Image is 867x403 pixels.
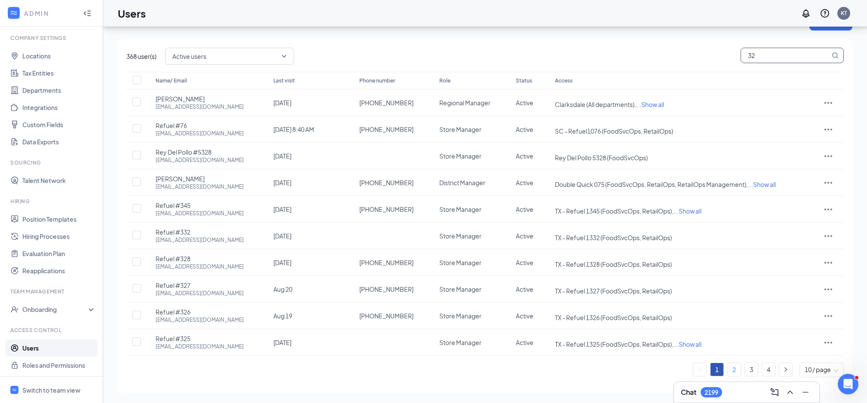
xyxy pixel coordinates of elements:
[439,339,481,346] span: Store Manager
[823,204,833,214] svg: ActionsIcon
[22,228,96,245] a: Hiring Processes
[359,125,414,134] span: [PHONE_NUMBER]
[22,386,80,394] div: Switch to team view
[156,236,244,244] div: [EMAIL_ADDRESS][DOMAIN_NAME]
[800,387,811,397] svg: Minimize
[741,48,830,63] input: Search users
[507,72,546,89] th: Status
[555,234,672,241] span: TX - Refuel 1332 (FoodSvcOps, RetailOps)
[555,154,648,162] span: Rey Del Pollo 5328 (FoodSvcOps)
[118,6,146,21] h1: Users
[439,312,481,320] span: Store Manager
[516,125,533,133] span: Active
[10,198,94,205] div: Hiring
[273,125,314,133] span: [DATE] 8:40 AM
[156,103,244,110] div: [EMAIL_ADDRESS][DOMAIN_NAME]
[22,357,96,374] a: Roles and Permissions
[439,205,481,213] span: Store Manager
[156,201,190,210] span: Refuel #345
[359,205,414,214] span: [PHONE_NUMBER]
[273,179,291,186] span: [DATE]
[641,101,664,108] span: Show all
[439,152,481,160] span: Store Manager
[22,99,96,116] a: Integrations
[555,180,748,188] span: Double Quick 075 (FoodSvcOps, RetailOps, RetailOps Management),
[745,363,758,376] a: 3
[156,343,244,350] div: [EMAIL_ADDRESS][DOMAIN_NAME]
[744,363,758,376] li: 3
[516,259,533,266] span: Active
[83,9,92,18] svg: Collapse
[359,285,414,293] span: [PHONE_NUMBER]
[516,205,533,213] span: Active
[516,339,533,346] span: Active
[762,363,775,376] a: 4
[439,259,481,266] span: Store Manager
[24,9,75,18] div: ADMIN
[156,254,190,263] span: Refuel #328
[710,363,724,376] li: 1
[555,287,672,295] span: TX - Refuel 1327 (FoodSvcOps, RetailOps)
[126,52,156,61] span: 368 user(s)
[359,178,414,187] span: [PHONE_NUMBER]
[172,50,206,63] span: Active users
[22,172,96,189] a: Talent Network
[273,285,292,293] span: Aug 20
[555,260,672,268] span: TX - Refuel 1328 (FoodSvcOps, RetailOps)
[779,363,792,376] button: right
[823,337,833,348] svg: ActionsIcon
[823,257,833,268] svg: ActionsIcon
[22,133,96,150] a: Data Exports
[555,101,636,108] span: Clarksdale (All departments),
[22,305,89,314] div: Onboarding
[273,259,291,266] span: [DATE]
[156,174,205,183] span: [PERSON_NAME]
[516,312,533,320] span: Active
[748,180,776,188] span: ...
[801,8,811,18] svg: Notifications
[359,258,414,267] span: [PHONE_NUMBER]
[439,232,481,240] span: Store Manager
[705,389,718,396] div: 2199
[156,308,190,316] span: Refuel #326
[156,121,187,130] span: Refuel #76
[10,327,94,334] div: Access control
[156,316,244,324] div: [EMAIL_ADDRESS][DOMAIN_NAME]
[10,159,94,166] div: Sourcing
[156,263,244,270] div: [EMAIL_ADDRESS][DOMAIN_NAME]
[156,156,244,164] div: [EMAIL_ADDRESS][DOMAIN_NAME]
[516,99,533,107] span: Active
[10,305,19,314] svg: UserCheck
[156,95,205,103] span: [PERSON_NAME]
[823,151,833,161] svg: ActionsIcon
[832,52,839,59] svg: MagnifyingGlass
[805,363,839,377] span: 10 / page
[728,363,741,376] a: 2
[22,47,96,64] a: Locations
[439,285,481,293] span: Store Manager
[779,363,793,376] li: Next Page
[546,72,813,89] th: Access
[823,231,833,241] svg: ActionsIcon
[679,340,702,348] span: Show all
[516,152,533,160] span: Active
[783,385,797,399] button: ChevronUp
[679,207,702,215] span: Show all
[273,232,291,240] span: [DATE]
[351,72,431,89] th: Phone number
[273,76,342,86] div: Last visit
[674,340,702,348] span: ...
[22,64,96,82] a: Tax Entities
[800,363,843,377] div: Page Size
[273,205,291,213] span: [DATE]
[674,207,702,215] span: ...
[769,387,780,397] svg: ComposeMessage
[156,148,211,156] span: Rey Del Pollo #5328
[823,177,833,188] svg: ActionsIcon
[10,34,94,42] div: Company Settings
[22,211,96,228] a: Position Templates
[439,125,481,133] span: Store Manager
[753,180,776,188] span: Show all
[516,285,533,293] span: Active
[273,99,291,107] span: [DATE]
